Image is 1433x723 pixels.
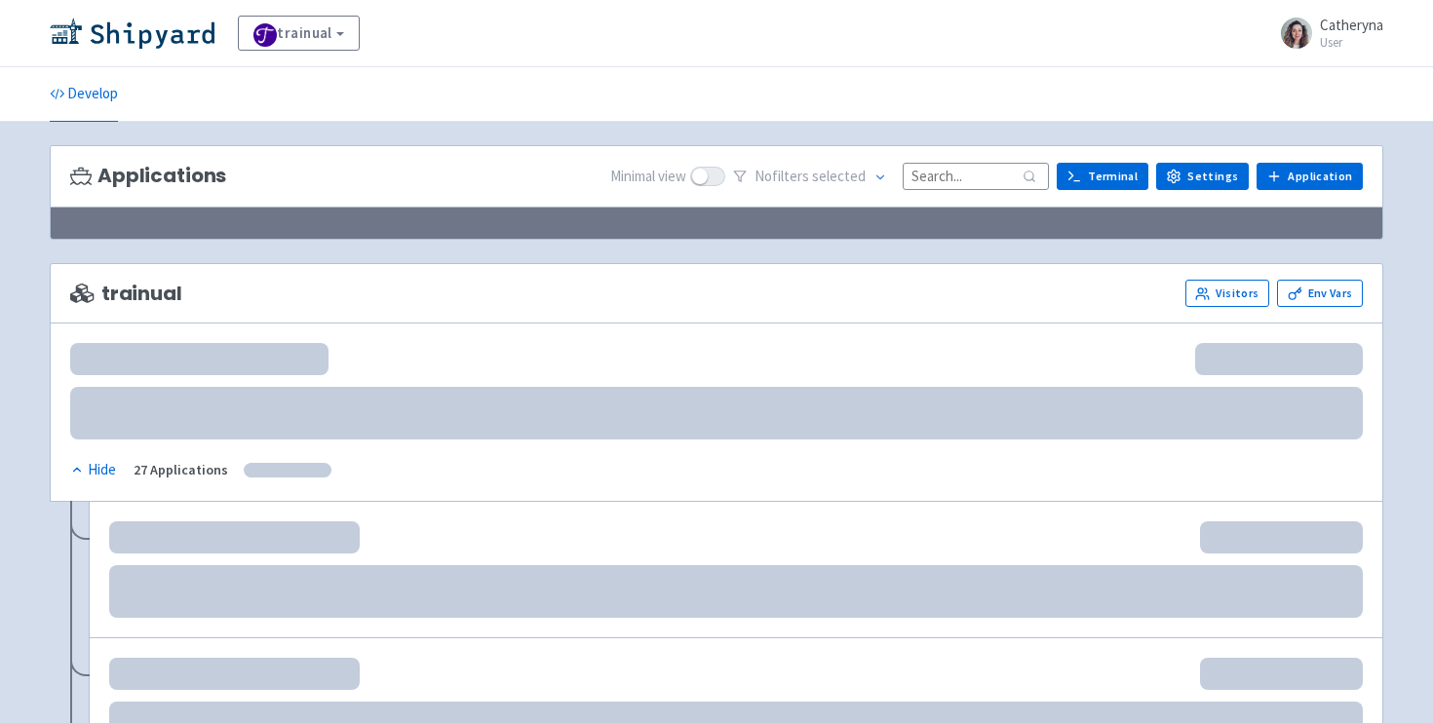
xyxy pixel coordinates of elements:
[70,459,116,481] div: Hide
[70,459,118,481] button: Hide
[70,165,226,187] h3: Applications
[1185,280,1269,307] a: Visitors
[812,167,866,185] span: selected
[610,166,686,188] span: Minimal view
[1277,280,1363,307] a: Env Vars
[903,163,1049,189] input: Search...
[1156,163,1249,190] a: Settings
[238,16,360,51] a: trainual
[1257,163,1363,190] a: Application
[134,459,228,481] div: 27 Applications
[1269,18,1383,49] a: Catheryna User
[755,166,866,188] span: No filter s
[70,283,182,305] span: trainual
[1320,36,1383,49] small: User
[1057,163,1148,190] a: Terminal
[50,67,118,122] a: Develop
[1320,16,1383,34] span: Catheryna
[50,18,214,49] img: Shipyard logo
